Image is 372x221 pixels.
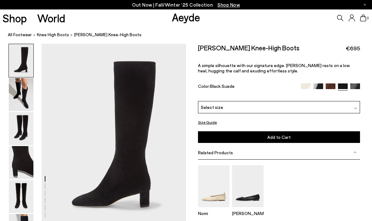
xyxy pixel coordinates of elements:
span: Black Suede [210,83,235,89]
p: [PERSON_NAME] [232,211,264,216]
span: Related Products [198,150,233,155]
h2: [PERSON_NAME] Knee-High Boots [198,44,299,52]
a: Aeyde [172,10,200,24]
span: €695 [346,44,360,52]
img: Ida Leather Square-Toe Flats [232,165,264,207]
span: [PERSON_NAME] Knee-High Boots [74,31,142,38]
div: Color: [198,83,296,91]
img: Marty Suede Knee-High Boots - Image 2 [9,78,33,111]
p: Nomi [198,211,230,216]
img: Marty Suede Knee-High Boots - Image 3 [9,112,33,145]
span: 0 [366,16,369,20]
a: Ida Leather Square-Toe Flats [PERSON_NAME] [232,203,264,216]
a: knee high boots [37,31,69,38]
img: Nomi Ruched Flats [198,165,230,207]
span: Navigate to /collections/new-in [218,2,240,8]
a: World [37,13,65,24]
span: knee high boots [37,32,69,37]
button: Add to Cart [198,131,360,143]
a: Nomi Ruched Flats Nomi [198,203,230,216]
img: svg%3E [353,151,357,154]
p: A simple silhouette with our signature edge. [PERSON_NAME] rests on a low heel, hugging the calf ... [198,63,360,73]
a: All Footwear [8,31,32,38]
span: Select size [201,104,223,110]
span: Add to Cart [267,134,291,140]
img: svg%3E [354,107,357,110]
img: Marty Suede Knee-High Boots - Image 4 [9,146,33,179]
button: Size Guide [198,118,217,126]
img: Marty Suede Knee-High Boots - Image 5 [9,180,33,213]
a: 0 [360,14,366,21]
nav: breadcrumb [8,26,372,44]
a: Shop [3,13,27,24]
p: Out Now | Fall/Winter ‘25 Collection [132,1,240,9]
img: Marty Suede Knee-High Boots - Image 1 [9,44,33,77]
